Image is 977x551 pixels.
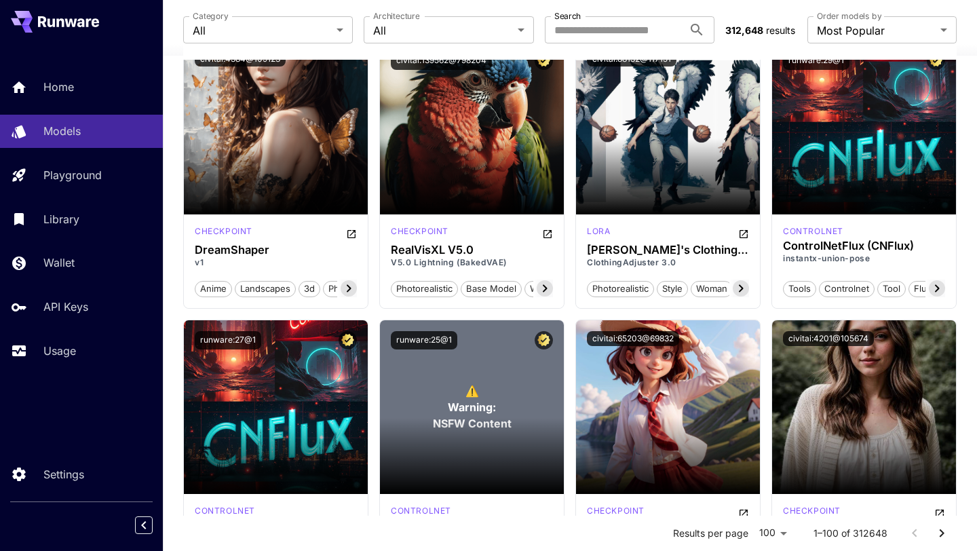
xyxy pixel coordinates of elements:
[195,225,252,237] p: checkpoint
[587,280,654,297] button: photorealistic
[195,256,357,269] p: v1
[587,244,749,256] div: LEOSAM's Clothing +/- Adjuster 衣物增/减 LoRA
[691,280,733,297] button: woman
[657,280,688,297] button: style
[754,523,792,543] div: 100
[195,282,231,296] span: anime
[524,280,567,297] button: woman
[324,282,389,296] span: photorealistic
[819,280,875,297] button: controlnet
[193,22,331,39] span: All
[195,225,252,242] div: SD 1.5
[587,331,679,346] button: civitai:65203@69832
[195,331,261,349] button: runware:27@1
[235,280,296,297] button: landscapes
[909,282,936,296] span: flux
[817,22,935,39] span: Most Popular
[554,10,581,22] label: Search
[587,225,610,237] p: lora
[346,225,357,242] button: Open in CivitAI
[766,24,795,36] span: results
[43,299,88,315] p: API Keys
[43,211,79,227] p: Library
[820,282,874,296] span: controlnet
[691,282,732,296] span: woman
[535,52,553,70] button: Certified Model – Vetted for best performance and includes a commercial license.
[587,505,645,517] p: checkpoint
[878,282,905,296] span: tool
[235,282,295,296] span: landscapes
[145,513,163,537] div: Collapse sidebar
[43,466,84,482] p: Settings
[587,256,749,269] p: ClothingAdjuster 3.0
[195,280,232,297] button: anime
[587,244,749,256] h3: [PERSON_NAME]'s Clothing +/- Adjuster 衣物增/减 [PERSON_NAME]
[813,527,887,540] p: 1–100 of 312648
[433,415,512,432] span: NSFW Content
[461,280,522,297] button: base model
[783,280,816,297] button: tools
[373,22,512,39] span: All
[783,252,945,265] p: instantx-union-pose
[783,225,843,237] div: FLUX.1 D
[391,225,448,237] p: checkpoint
[783,240,945,252] h3: ControlNetFlux (CNFlux)
[391,280,458,297] button: photorealistic
[657,282,687,296] span: style
[783,505,841,517] p: checkpoint
[195,244,357,256] h3: DreamShaper
[542,225,553,242] button: Open in CivitAI
[299,282,320,296] span: 3d
[738,505,749,521] button: Open in CivitAI
[380,320,564,494] div: To view NSFW models, adjust the filter settings and toggle the option on.
[391,244,553,256] h3: RealVisXL V5.0
[934,505,945,521] button: Open in CivitAI
[43,167,102,183] p: Playground
[299,280,320,297] button: 3d
[391,505,451,517] div: FLUX.1 D
[391,331,457,349] button: runware:25@1
[928,520,955,547] button: Go to next page
[877,280,906,297] button: tool
[195,505,255,517] p: controlnet
[339,331,357,349] button: Certified Model – Vetted for best performance and includes a commercial license.
[587,505,645,521] div: SD 1.5
[927,52,945,70] button: Certified Model – Vetted for best performance and includes a commercial license.
[43,343,76,359] p: Usage
[193,10,229,22] label: Category
[535,331,553,349] button: Certified Model – Vetted for best performance and includes a commercial license.
[783,505,841,521] div: SD 1.5
[391,225,448,242] div: SDXL Lightning
[43,123,81,139] p: Models
[391,52,492,70] button: civitai:139562@798204
[448,399,496,415] span: Warning:
[784,282,816,296] span: tools
[195,505,255,517] div: FLUX.1 D
[817,10,881,22] label: Order models by
[587,225,610,242] div: SD 1.5
[391,256,553,269] p: V5.0 Lightning (BakedVAE)
[908,280,937,297] button: flux
[461,282,521,296] span: base model
[673,527,748,540] p: Results per page
[783,331,874,346] button: civitai:4201@105674
[738,225,749,242] button: Open in CivitAI
[588,282,653,296] span: photorealistic
[323,280,390,297] button: photorealistic
[465,383,479,399] span: ⚠️
[525,282,566,296] span: woman
[783,52,849,70] button: runware:29@1
[783,225,843,237] p: controlnet
[135,516,153,534] button: Collapse sidebar
[725,24,763,36] span: 312,648
[43,79,74,95] p: Home
[391,505,451,517] p: controlnet
[391,282,457,296] span: photorealistic
[373,10,419,22] label: Architecture
[43,254,75,271] p: Wallet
